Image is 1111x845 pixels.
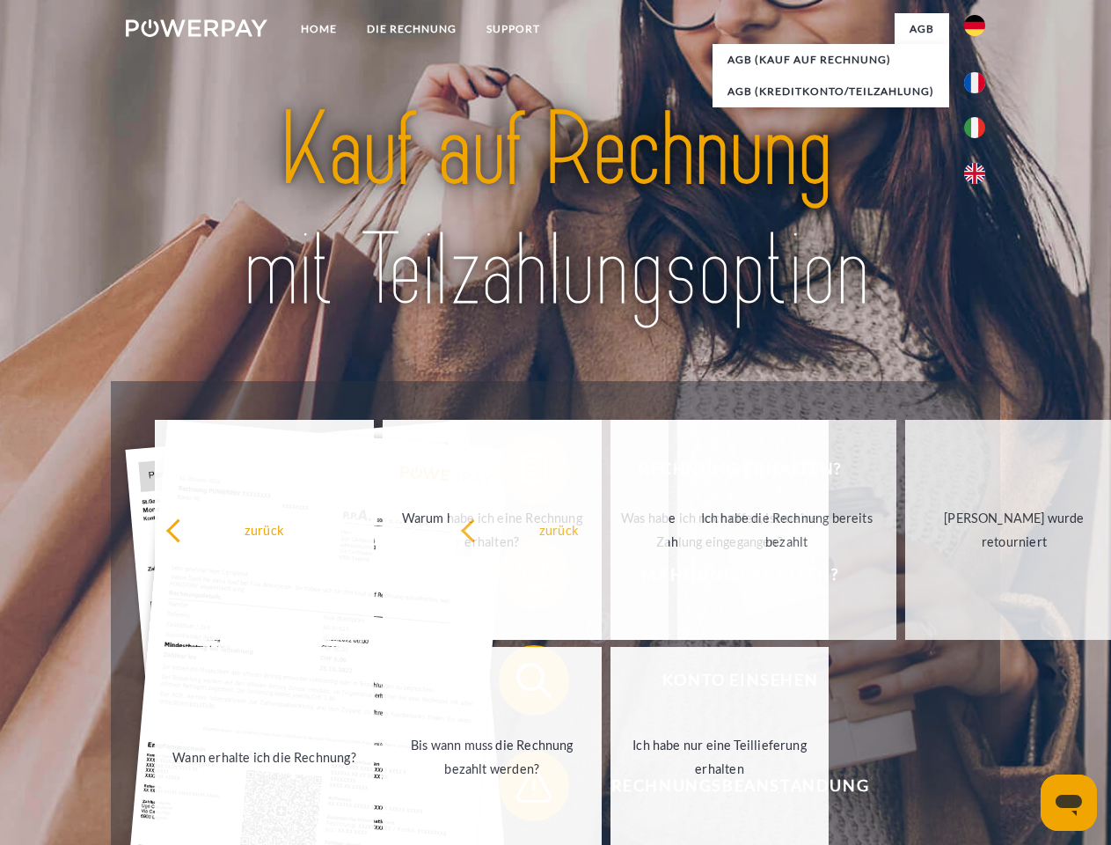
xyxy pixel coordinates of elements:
div: zurück [165,518,363,541]
div: Warum habe ich eine Rechnung erhalten? [393,506,591,554]
img: de [964,15,985,36]
img: fr [964,72,985,93]
img: title-powerpay_de.svg [168,84,943,337]
a: agb [895,13,949,45]
img: logo-powerpay-white.svg [126,19,267,37]
img: en [964,163,985,184]
img: it [964,117,985,138]
a: AGB (Kauf auf Rechnung) [713,44,949,76]
a: SUPPORT [471,13,555,45]
div: Wann erhalte ich die Rechnung? [165,745,363,768]
a: AGB (Kreditkonto/Teilzahlung) [713,76,949,107]
a: DIE RECHNUNG [352,13,471,45]
div: zurück [460,518,658,541]
a: Home [286,13,352,45]
div: Ich habe die Rechnung bereits bezahlt [688,506,886,554]
iframe: Schaltfläche zum Öffnen des Messaging-Fensters [1041,775,1097,831]
div: Bis wann muss die Rechnung bezahlt werden? [393,733,591,781]
div: Ich habe nur eine Teillieferung erhalten [621,733,819,781]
